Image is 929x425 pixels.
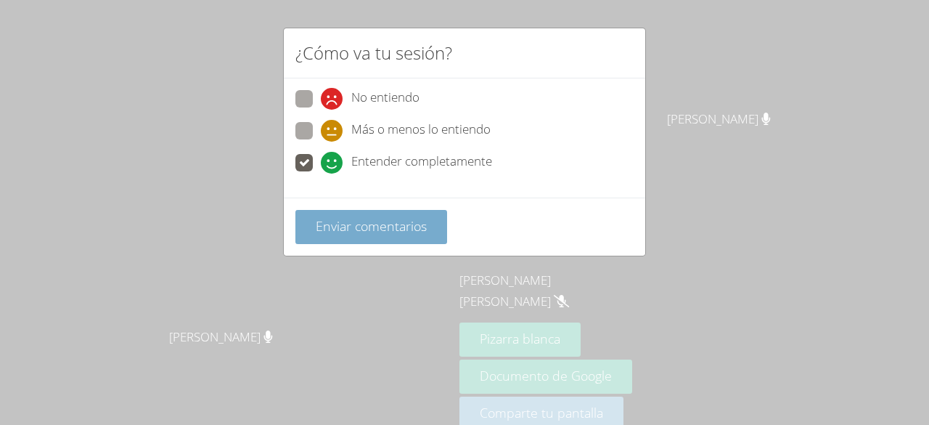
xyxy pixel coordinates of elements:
font: Entender completamente [351,153,492,169]
font: ¿Cómo va tu sesión? [295,41,452,65]
font: No entiendo [351,89,420,105]
button: Enviar comentarios [295,210,447,244]
font: Más o menos lo entiendo [351,121,491,137]
font: Enviar comentarios [316,217,427,235]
